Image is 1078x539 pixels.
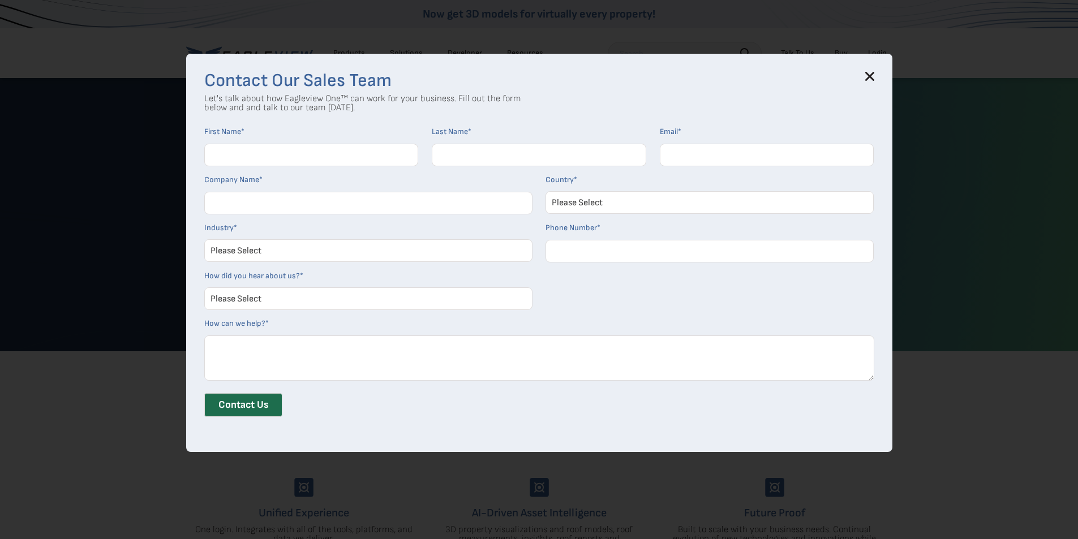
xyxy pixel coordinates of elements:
[432,127,468,136] span: Last Name
[204,175,259,184] span: Company Name
[204,223,234,232] span: Industry
[204,318,265,328] span: How can we help?
[660,127,678,136] span: Email
[204,127,241,136] span: First Name
[204,393,282,417] input: Contact Us
[546,223,597,232] span: Phone Number
[204,94,521,113] p: Let's talk about how Eagleview One™ can work for your business. Fill out the form below and and t...
[204,271,300,281] span: How did you hear about us?
[204,72,874,90] h3: Contact Our Sales Team
[546,175,574,184] span: Country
